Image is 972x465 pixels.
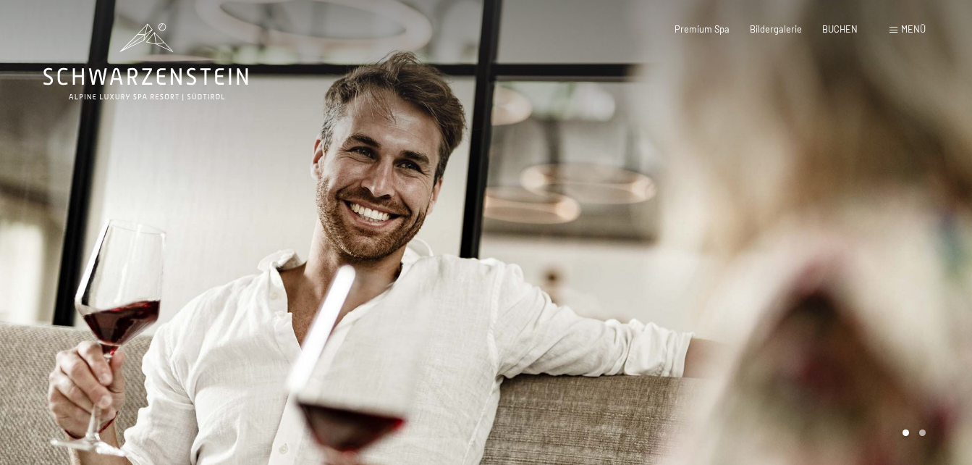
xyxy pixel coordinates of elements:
div: Carousel Page 2 [919,430,926,436]
a: Bildergalerie [750,23,802,35]
a: BUCHEN [822,23,858,35]
a: Premium Spa [675,23,730,35]
div: Carousel Pagination [897,430,926,436]
div: Carousel Page 1 (Current Slide) [903,430,909,436]
span: Menü [901,23,926,35]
